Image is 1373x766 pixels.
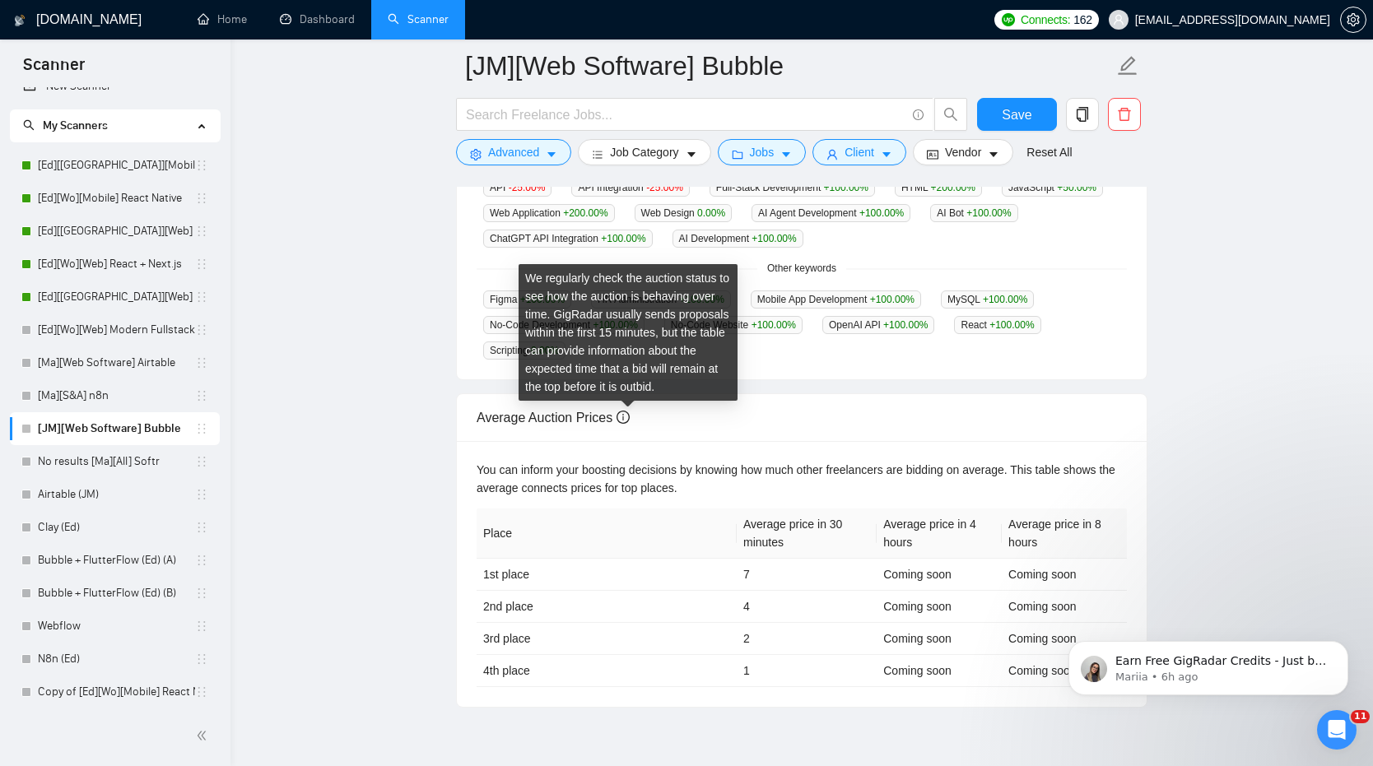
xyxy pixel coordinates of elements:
[195,258,208,271] span: holder
[737,655,877,687] td: 1
[935,107,966,122] span: search
[1113,14,1124,26] span: user
[195,192,208,205] span: holder
[23,119,35,131] span: search
[38,511,195,544] a: Clay (Ed)
[1002,508,1127,559] th: Average price in 8 hours
[465,45,1114,86] input: Scanner name...
[966,207,1011,219] span: +100.00 %
[845,143,874,161] span: Client
[859,207,904,219] span: +100.00 %
[456,139,571,165] button: settingAdvancedcaret-down
[195,620,208,633] span: holder
[1002,559,1127,591] td: Coming soon
[686,148,697,160] span: caret-down
[1002,179,1103,197] span: JavaScript
[697,207,725,219] span: 0.00 %
[509,182,546,193] span: -25.00 %
[780,148,792,160] span: caret-down
[483,341,565,360] span: Scripting
[1044,606,1373,722] iframe: Intercom notifications message
[1109,107,1140,122] span: delete
[941,290,1034,309] span: MySQL
[10,313,220,346] li: [Ed][Wo][Web] Modern Fullstack
[1317,710,1357,750] iframe: Intercom live chat
[718,139,807,165] button: folderJobscaret-down
[954,316,1040,334] span: React
[826,148,838,160] span: user
[1073,11,1091,29] span: 162
[483,179,552,197] span: API
[198,12,247,26] a: homeHome
[38,675,195,708] a: Copy of [Ed][Wo][Mobile] React Native
[895,179,982,197] span: HTML
[913,109,924,120] span: info-circle
[10,610,220,643] li: Webflow
[38,643,195,675] a: N8n (Ed)
[988,148,999,160] span: caret-down
[610,143,678,161] span: Job Category
[989,319,1034,331] span: +100.00 %
[38,478,195,511] a: Airtable (JM)
[10,675,220,708] li: Copy of [Ed][Wo][Mobile] React Native
[38,412,195,445] a: [JM][Web Software] Bubble
[195,323,208,337] span: holder
[38,149,195,182] a: [Ed][[GEOGRAPHIC_DATA]][Mobile] React Native
[38,577,195,610] a: Bubble + FlutterFlow (Ed) (B)
[10,346,220,379] li: [Ma][Web Software] Airtable
[38,313,195,346] a: [Ed][Wo][Web] Modern Fullstack
[1067,107,1098,122] span: copy
[877,623,1002,655] td: Coming soon
[881,148,892,160] span: caret-down
[1002,591,1127,623] td: Coming soon
[519,264,738,401] div: We regularly check the auction status to see how the auction is behaving over time. GigRadar usua...
[546,148,557,160] span: caret-down
[10,544,220,577] li: Bubble + FlutterFlow (Ed) (A)
[483,290,571,309] span: Figma
[38,610,195,643] a: Webflow
[280,12,355,26] a: dashboardDashboard
[195,356,208,369] span: holder
[732,148,743,160] span: folder
[1351,710,1370,723] span: 11
[38,215,195,248] a: [Ed][[GEOGRAPHIC_DATA]][Web] React + Next.js
[930,204,1017,222] span: AI Bot
[673,230,803,248] span: AI Development
[195,455,208,468] span: holder
[10,149,220,182] li: [Ed][US][Mobile] React Native
[10,215,220,248] li: [Ed][US][Web] React + Next.js
[1021,11,1070,29] span: Connects:
[578,139,710,165] button: barsJob Categorycaret-down
[10,577,220,610] li: Bubble + FlutterFlow (Ed) (B)
[977,98,1057,131] button: Save
[1002,13,1015,26] img: upwork-logo.png
[38,445,195,478] a: No results [Ma][All] Softr
[752,204,910,222] span: AI Agent Development
[737,559,877,591] td: 7
[750,143,775,161] span: Jobs
[592,148,603,160] span: bars
[466,104,905,125] input: Search Freelance Jobs...
[757,261,846,276] span: Other keywords
[1002,623,1127,655] td: Coming soon
[195,685,208,699] span: holder
[195,422,208,435] span: holder
[877,655,1002,687] td: Coming soon
[737,623,877,655] td: 2
[477,559,737,591] td: 1st place
[877,559,1002,591] td: Coming soon
[927,148,938,160] span: idcard
[1341,13,1366,26] span: setting
[870,294,915,305] span: +100.00 %
[737,508,877,559] th: Average price in 30 minutes
[483,316,645,334] span: No-Code Development
[483,230,653,248] span: ChatGPT API Integration
[913,139,1013,165] button: idcardVendorcaret-down
[737,591,877,623] td: 4
[752,319,796,331] span: +100.00 %
[477,655,737,687] td: 4th place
